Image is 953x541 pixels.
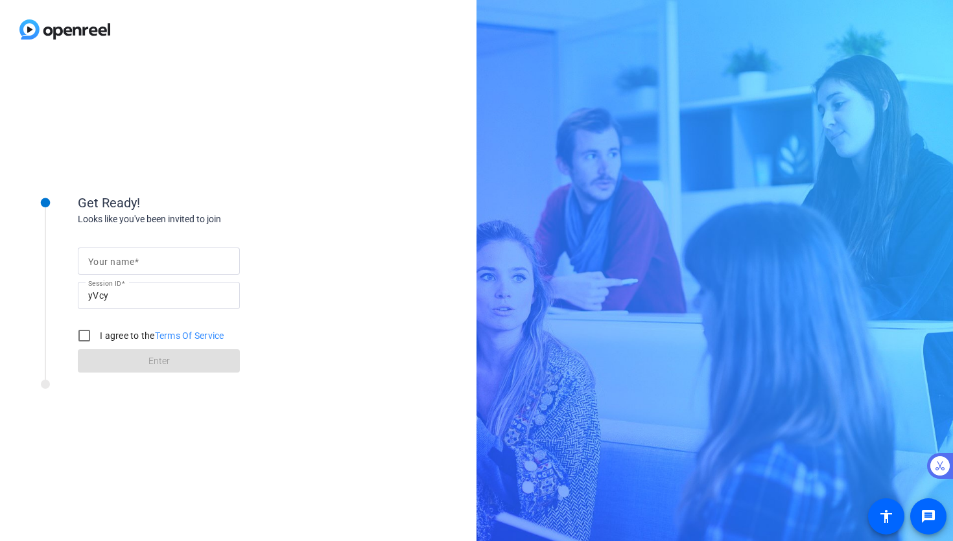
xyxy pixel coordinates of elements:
[878,509,894,524] mat-icon: accessibility
[97,329,224,342] label: I agree to the
[155,330,224,341] a: Terms Of Service
[88,257,134,267] mat-label: Your name
[921,509,936,524] mat-icon: message
[78,213,337,226] div: Looks like you've been invited to join
[88,279,121,287] mat-label: Session ID
[78,193,337,213] div: Get Ready!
